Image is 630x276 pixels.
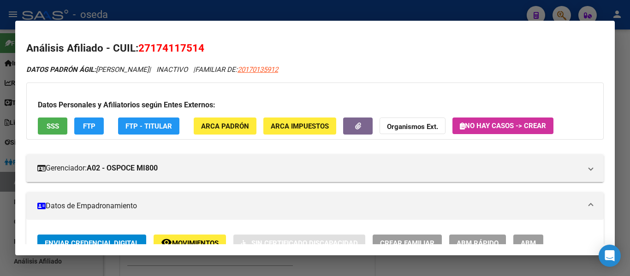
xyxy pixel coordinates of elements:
span: FTP - Titular [125,122,172,130]
span: Crear Familiar [380,239,434,247]
h2: Análisis Afiliado - CUIL: [26,41,604,56]
span: ARCA Impuestos [271,122,329,130]
strong: Organismos Ext. [387,123,438,131]
mat-panel-title: Gerenciador: [37,163,582,174]
button: Enviar Credencial Digital [37,235,146,252]
button: No hay casos -> Crear [452,117,553,134]
mat-expansion-panel-header: Gerenciador:A02 - OSPOCE MI800 [26,154,604,182]
button: SSS [38,117,67,135]
button: FTP - Titular [118,117,179,135]
button: ARCA Padrón [194,117,256,135]
span: Enviar Credencial Digital [45,239,139,247]
span: 27174117514 [138,42,204,54]
h3: Datos Personales y Afiliatorios según Entes Externos: [38,100,592,111]
i: | INACTIVO | [26,65,278,74]
button: Movimientos [154,235,226,252]
span: ABM Rápido [457,239,499,247]
button: FTP [74,117,104,135]
span: ARCA Padrón [201,122,249,130]
span: FAMILIAR DE: [195,65,278,74]
span: FTP [83,122,95,130]
span: [PERSON_NAME] [26,65,149,74]
button: ARCA Impuestos [263,117,336,135]
span: 20170135912 [238,65,278,74]
mat-expansion-panel-header: Datos de Empadronamiento [26,192,604,220]
span: SSS [47,122,59,130]
strong: A02 - OSPOCE MI800 [87,163,158,174]
button: Crear Familiar [373,235,442,252]
span: ABM [521,239,536,247]
button: Sin Certificado Discapacidad [233,235,365,252]
button: ABM [513,235,543,252]
button: Organismos Ext. [380,117,446,135]
strong: DATOS PADRÓN ÁGIL: [26,65,96,74]
mat-panel-title: Datos de Empadronamiento [37,200,582,211]
div: Open Intercom Messenger [599,245,621,267]
button: ABM Rápido [449,235,506,252]
span: Movimientos [172,239,219,247]
span: Sin Certificado Discapacidad [251,239,358,247]
span: No hay casos -> Crear [460,122,546,130]
mat-icon: remove_red_eye [161,237,172,248]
